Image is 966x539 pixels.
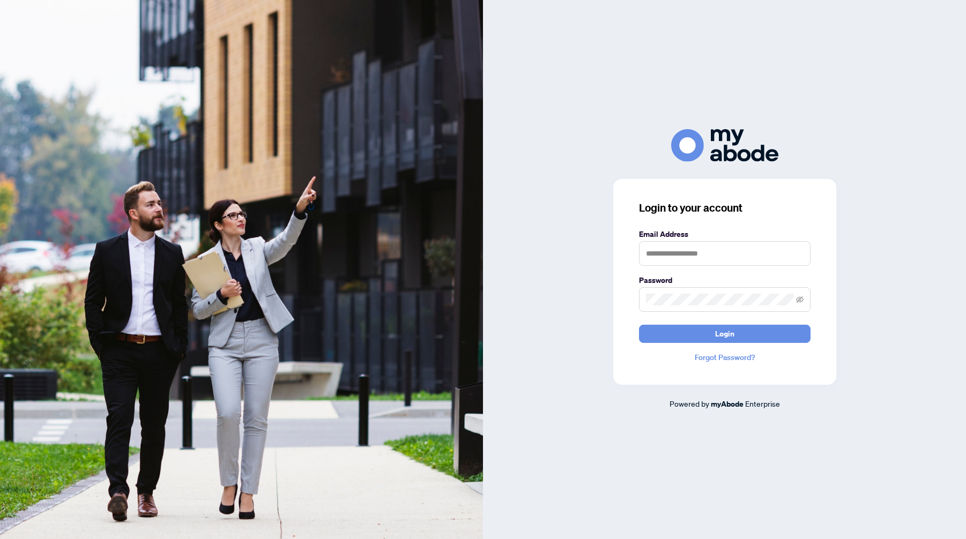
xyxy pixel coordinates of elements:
span: Powered by [670,399,709,408]
img: ma-logo [671,129,778,162]
a: myAbode [711,398,744,410]
h3: Login to your account [639,200,811,215]
span: Enterprise [745,399,780,408]
label: Email Address [639,228,811,240]
span: Login [715,325,734,342]
span: eye-invisible [796,296,804,303]
a: Forgot Password? [639,351,811,363]
button: Login [639,325,811,343]
label: Password [639,274,811,286]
